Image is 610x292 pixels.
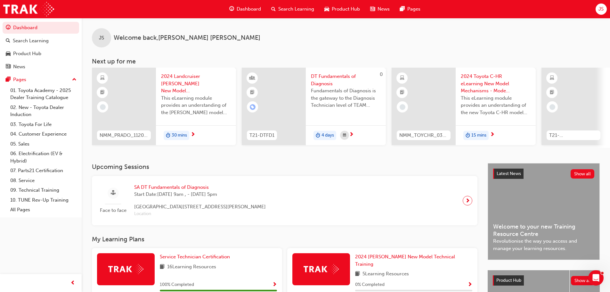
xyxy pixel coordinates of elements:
[13,63,25,71] div: News
[134,210,266,218] span: Location
[134,203,266,211] span: [GEOGRAPHIC_DATA][STREET_ADDRESS][PERSON_NAME]
[3,21,79,74] button: DashboardSearch LearningProduct HubNews
[400,104,405,110] span: learningRecordVerb_NONE-icon
[8,176,79,186] a: 08. Service
[400,88,404,97] span: booktick-icon
[3,61,79,73] a: News
[6,25,11,31] span: guage-icon
[160,281,194,288] span: 100 % Completed
[13,37,49,45] div: Search Learning
[549,132,598,139] span: T21-PTHV_HYBRID_PRE_READ
[13,50,41,57] div: Product Hub
[355,253,472,268] a: 2024 [PERSON_NAME] New Model Technical Training
[355,270,360,278] span: book-icon
[365,3,395,16] a: news-iconNews
[378,5,390,13] span: News
[8,120,79,129] a: 03. Toyota For Life
[370,5,375,13] span: news-icon
[407,5,420,13] span: Pages
[311,73,381,87] span: DT Fundamentals of Diagnosis
[224,3,266,16] a: guage-iconDashboard
[311,87,381,109] span: Fundamentals of Diagnosis is the gateway to the Diagnosis Technician level of TEAM Training and s...
[3,2,54,16] a: Trak
[8,129,79,139] a: 04. Customer Experience
[271,5,276,13] span: search-icon
[99,34,104,42] span: JS
[13,76,26,83] div: Pages
[468,281,472,289] button: Show Progress
[8,195,79,205] a: 10. TUNE Rev-Up Training
[8,149,79,166] a: 06. Electrification (EV & Hybrid)
[100,132,148,139] span: NMM_PRADO_112024_MODULE_1
[3,35,79,47] a: Search Learning
[97,181,472,220] a: Face to faceSA DT Fundamentals of DiagnosisStart Date:[DATE] 9am , - [DATE] 5pm[GEOGRAPHIC_DATA][...
[160,253,232,261] a: Service Technician Certification
[380,71,383,77] span: 0
[3,22,79,34] a: Dashboard
[400,74,404,82] span: learningResourceType_ELEARNING-icon
[8,166,79,176] a: 07. Parts21 Certification
[598,5,604,13] span: JS
[100,104,106,110] span: learningRecordVerb_NONE-icon
[319,3,365,16] a: car-iconProduct Hub
[166,131,170,140] span: duration-icon
[191,132,195,138] span: next-icon
[8,139,79,149] a: 05. Sales
[355,254,455,267] span: 2024 [PERSON_NAME] New Model Technical Training
[250,104,256,110] span: learningRecordVerb_ENROLL-icon
[466,131,470,140] span: duration-icon
[70,279,75,287] span: prev-icon
[134,184,266,191] span: SA DT Fundamentals of Diagnosis
[237,5,261,13] span: Dashboard
[465,196,470,205] span: next-icon
[8,103,79,120] a: 02. New - Toyota Dealer Induction
[172,132,187,139] span: 30 mins
[160,263,165,271] span: book-icon
[111,189,116,197] span: sessionType_FACE_TO_FACE-icon
[343,131,346,139] span: calendar-icon
[6,51,11,57] span: car-icon
[92,163,477,171] h3: Upcoming Sessions
[549,104,555,110] span: learningRecordVerb_NONE-icon
[550,88,554,97] span: booktick-icon
[497,171,521,176] span: Latest News
[468,282,472,288] span: Show Progress
[362,270,409,278] span: 5 Learning Resources
[596,4,607,15] button: JS
[571,169,595,179] button: Show all
[571,276,595,285] button: Show all
[461,73,531,95] span: 2024 Toyota C-HR eLearning New Model Mechanisms - Model Outline (Module 1)
[490,132,495,138] span: next-icon
[493,169,594,179] a: Latest NewsShow all
[250,74,255,82] span: learningResourceType_INSTRUCTOR_LED-icon
[272,282,277,288] span: Show Progress
[82,58,610,65] h3: Next up for me
[395,3,426,16] a: pages-iconPages
[8,205,79,215] a: All Pages
[134,191,266,198] span: Start Date: [DATE] 9am , - [DATE] 5pm
[392,68,536,145] a: NMM_TOYCHR_032024_MODULE_12024 Toyota C-HR eLearning New Model Mechanisms - Model Outline (Module...
[160,254,230,260] span: Service Technician Certification
[493,223,594,238] span: Welcome to your new Training Resource Centre
[496,278,521,283] span: Product Hub
[304,264,339,274] img: Trak
[493,238,594,252] span: Revolutionise the way you access and manage your learning resources.
[72,76,77,84] span: up-icon
[92,236,477,243] h3: My Learning Plans
[471,132,486,139] span: 15 mins
[8,185,79,195] a: 09. Technical Training
[249,132,274,139] span: T21-DTFD1
[161,73,231,95] span: 2024 Landcruiser [PERSON_NAME] New Model Mechanisms - Model Outline 1
[316,131,320,140] span: duration-icon
[6,38,10,44] span: search-icon
[355,281,385,288] span: 0 % Completed
[8,86,79,103] a: 01. Toyota Academy - 2025 Dealer Training Catalogue
[461,95,531,116] span: This eLearning module provides an understanding of the new Toyota C-HR model line-up and their Ka...
[100,74,105,82] span: learningResourceType_ELEARNING-icon
[3,74,79,86] button: Pages
[114,34,260,42] span: Welcome back , [PERSON_NAME] [PERSON_NAME]
[332,5,360,13] span: Product Hub
[161,95,231,116] span: This eLearning module provides an understanding of the [PERSON_NAME] model line-up and its Katash...
[324,5,329,13] span: car-icon
[321,132,334,139] span: 4 days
